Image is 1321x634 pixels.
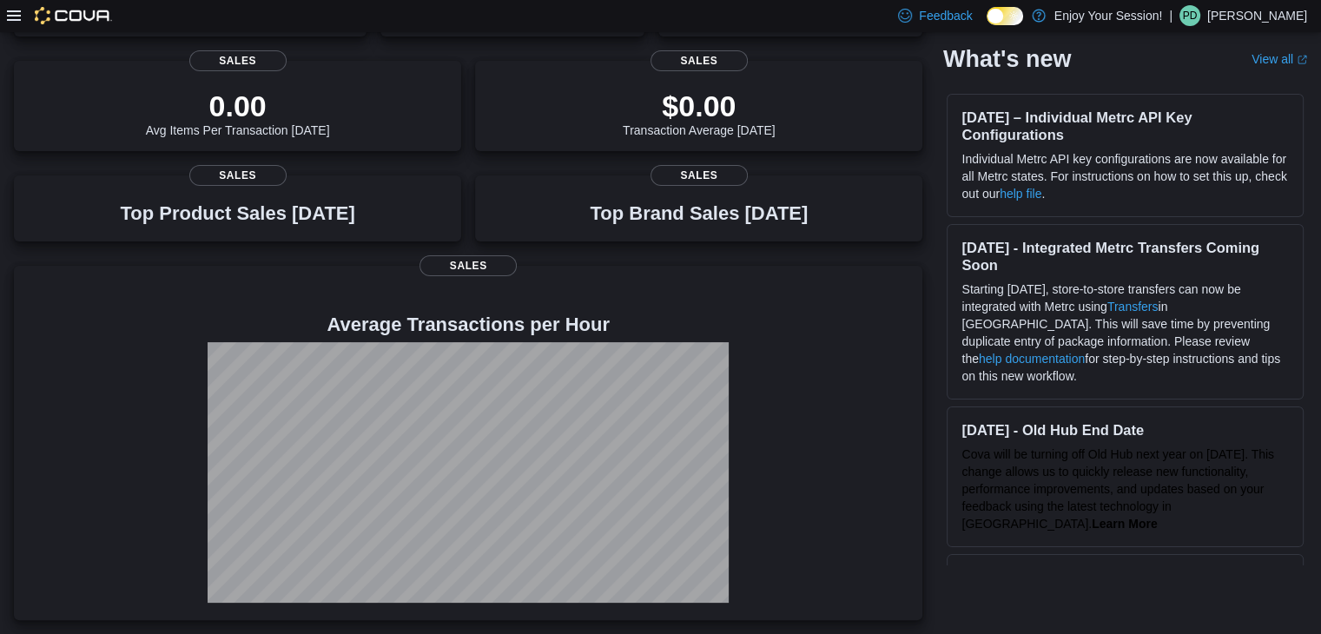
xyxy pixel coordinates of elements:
h3: [DATE] - Integrated Metrc Transfers Coming Soon [961,239,1289,274]
p: Enjoy Your Session! [1054,5,1163,26]
h2: What's new [943,45,1071,73]
p: [PERSON_NAME] [1207,5,1307,26]
a: Learn More [1092,517,1157,531]
a: View allExternal link [1252,52,1307,66]
div: Paige Dyck [1179,5,1200,26]
p: Individual Metrc API key configurations are now available for all Metrc states. For instructions ... [961,150,1289,202]
input: Dark Mode [987,7,1023,25]
h4: Average Transactions per Hour [28,314,908,335]
span: Sales [419,255,517,276]
div: Transaction Average [DATE] [623,89,776,137]
a: help documentation [979,352,1085,366]
a: help file [1000,187,1041,201]
a: Transfers [1107,300,1159,314]
svg: External link [1297,55,1307,65]
span: PD [1183,5,1198,26]
div: Avg Items Per Transaction [DATE] [146,89,330,137]
span: Cova will be turning off Old Hub next year on [DATE]. This change allows us to quickly release ne... [961,447,1274,531]
span: Feedback [919,7,972,24]
p: $0.00 [623,89,776,123]
span: Sales [189,165,287,186]
span: Sales [189,50,287,71]
span: Sales [651,50,748,71]
h3: Top Brand Sales [DATE] [590,203,808,224]
h3: [DATE] - Old Hub End Date [961,421,1289,439]
h3: Top Product Sales [DATE] [120,203,354,224]
span: Sales [651,165,748,186]
p: 0.00 [146,89,330,123]
p: Starting [DATE], store-to-store transfers can now be integrated with Metrc using in [GEOGRAPHIC_D... [961,281,1289,385]
img: Cova [35,7,112,24]
p: | [1169,5,1172,26]
h3: [DATE] – Individual Metrc API Key Configurations [961,109,1289,143]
